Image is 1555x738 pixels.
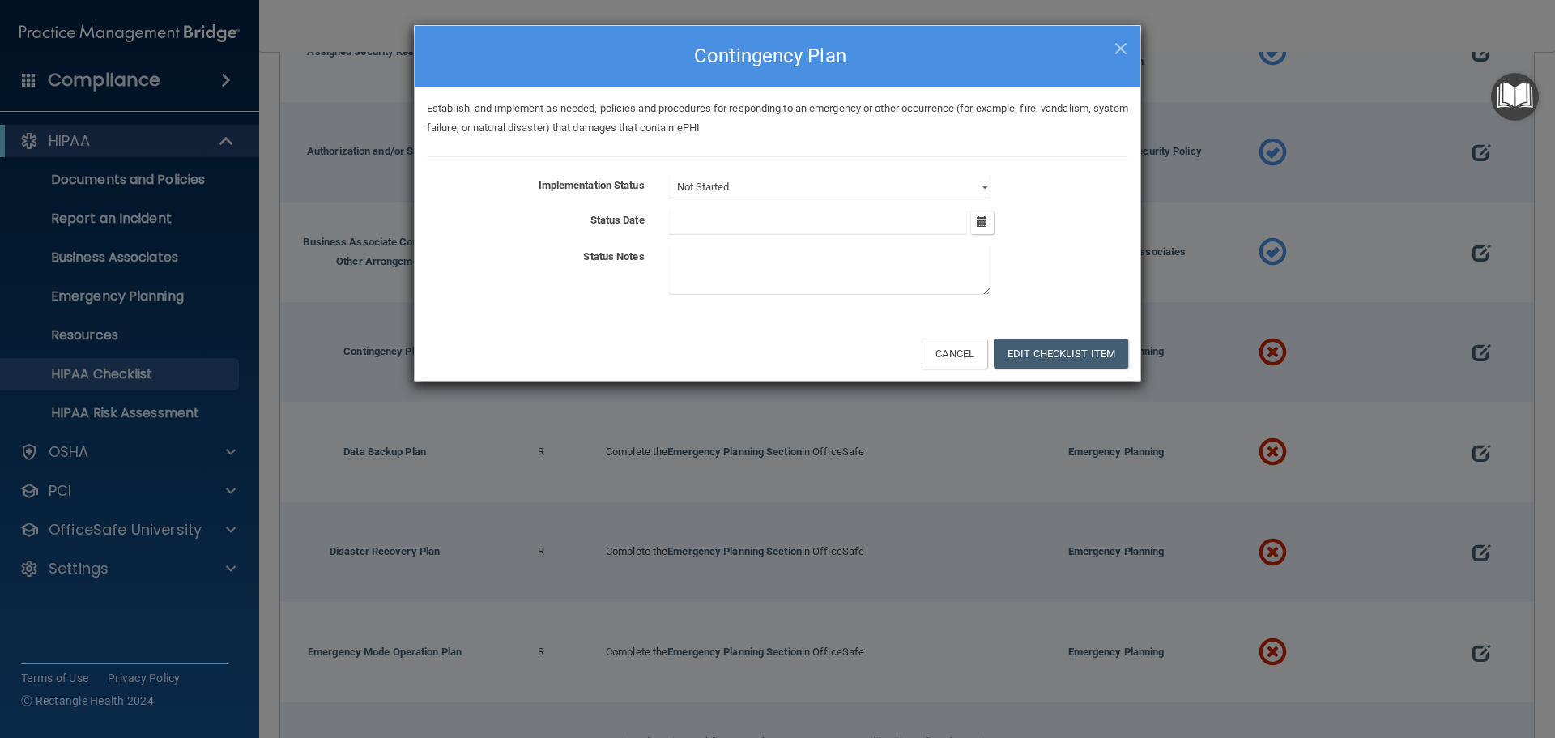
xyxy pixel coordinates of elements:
[427,38,1128,74] h4: Contingency Plan
[922,339,987,369] button: Cancel
[590,214,645,226] b: Status Date
[994,339,1128,369] button: Edit Checklist Item
[583,250,644,262] b: Status Notes
[1114,30,1128,62] span: ×
[539,179,645,191] b: Implementation Status
[415,99,1140,138] div: Establish, and implement as needed, policies and procedures for responding to an emergency or oth...
[1491,73,1539,121] button: Open Resource Center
